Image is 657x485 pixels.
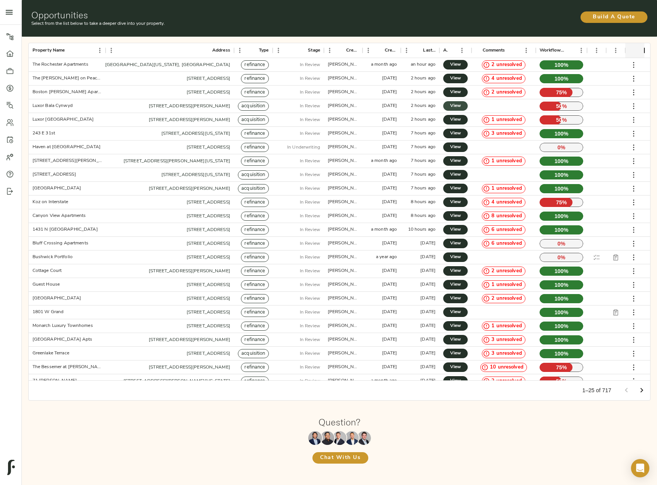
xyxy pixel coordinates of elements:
[149,365,230,370] a: [STREET_ADDRESS][PERSON_NAME]
[124,379,230,383] a: [STREET_ADDRESS][PERSON_NAME][US_STATE]
[564,281,569,289] span: %
[482,294,525,303] div: 2 unresolved
[363,45,374,56] button: Menu
[451,198,460,206] span: View
[300,213,320,220] p: In Review
[33,185,81,192] div: Sunset Gardens
[382,144,397,150] div: 9 months ago
[411,103,436,109] div: 2 hours ago
[482,239,525,248] div: 6 unresolved
[482,322,525,331] div: 1 unresolved
[411,213,436,219] div: 8 hours ago
[94,45,106,56] button: Menu
[540,74,583,83] p: 100
[488,350,525,357] span: 3 unresolved
[15,63,230,67] a: 3939 [PERSON_NAME] [PERSON_NAME] [GEOGRAPHIC_DATA][US_STATE], [GEOGRAPHIC_DATA]
[443,294,468,303] a: View
[482,88,525,97] div: 2 unresolved
[382,89,397,95] div: 7 days ago
[238,171,268,179] span: acquisition
[482,212,525,221] div: 8 unresolved
[300,61,320,68] p: In Review
[33,43,65,58] div: Property Name
[411,199,436,205] div: 8 hours ago
[482,225,525,234] div: 6 unresolved
[328,103,359,109] div: justin@fulcrumlendingcorp.com
[443,142,468,152] a: View
[631,459,649,477] div: Open Intercom Messenger
[382,268,397,274] div: 17 days ago
[561,240,566,247] span: %
[297,45,308,56] button: Sort
[411,130,436,137] div: 7 hours ago
[564,171,569,179] span: %
[187,351,230,356] a: [STREET_ADDRESS]
[451,336,460,344] span: View
[564,185,569,192] span: %
[443,266,468,276] a: View
[374,45,385,56] button: Sort
[606,45,616,56] button: Sort
[300,226,320,233] p: In Review
[149,104,230,108] a: [STREET_ADDRESS][PERSON_NAME]
[451,171,460,179] span: View
[328,158,359,164] div: zach@fulcrumlendingcorp.com
[587,43,606,58] div: DD
[187,324,230,328] a: [STREET_ADDRESS]
[564,212,569,220] span: %
[7,460,15,475] img: logo
[328,226,359,233] div: zach@fulcrumlendingcorp.com
[411,185,436,192] div: 7 hours ago
[346,43,359,58] div: Created By
[187,214,230,218] a: [STREET_ADDRESS]
[451,267,460,275] span: View
[328,144,359,150] div: justin@fulcrumlendingcorp.com
[328,130,359,137] div: zach@fulcrumlendingcorp.com
[65,45,75,56] button: Sort
[300,240,320,247] p: In Review
[443,156,468,166] a: View
[420,268,436,274] div: 4 days ago
[443,43,448,58] div: Actions
[540,102,583,111] p: 50
[540,212,583,221] p: 100
[420,240,436,247] div: 3 days ago
[408,226,436,233] div: 10 hours ago
[488,116,525,124] span: 1 unresolved
[488,213,525,220] span: 8 unresolved
[308,43,320,58] div: Stage
[308,431,322,445] img: Maxwell Wu
[451,349,460,357] span: View
[33,213,86,219] div: Canyon View Apartments
[587,45,597,56] button: Sort
[241,158,268,165] span: refinance
[540,115,583,124] p: 50
[488,336,525,344] span: 3 unresolved
[300,185,320,192] p: In Review
[382,75,397,82] div: 18 days ago
[488,199,525,206] span: 4 unresolved
[33,254,73,260] div: Bushwick Portfolio
[443,129,468,138] a: View
[187,228,230,232] a: [STREET_ADDRESS]
[482,184,525,193] div: 1 unresolved
[443,170,468,179] a: View
[382,240,397,247] div: 8 months ago
[33,268,62,274] div: Cottage Court
[634,383,649,398] button: Go to next page
[564,267,569,275] span: %
[411,171,436,178] div: 7 hours ago
[371,158,397,164] div: a month ago
[456,45,468,56] button: Menu
[33,240,88,247] div: Bluff Crossing Apartments
[443,101,468,111] a: View
[482,349,525,358] div: 3 unresolved
[451,88,460,96] span: View
[439,43,472,58] div: Actions
[385,43,397,58] div: Created
[540,129,583,138] p: 100
[33,171,76,178] div: 153 East 26th Street
[564,130,569,137] span: %
[328,199,359,205] div: zach@fulcrumlendingcorp.com
[562,199,567,206] span: %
